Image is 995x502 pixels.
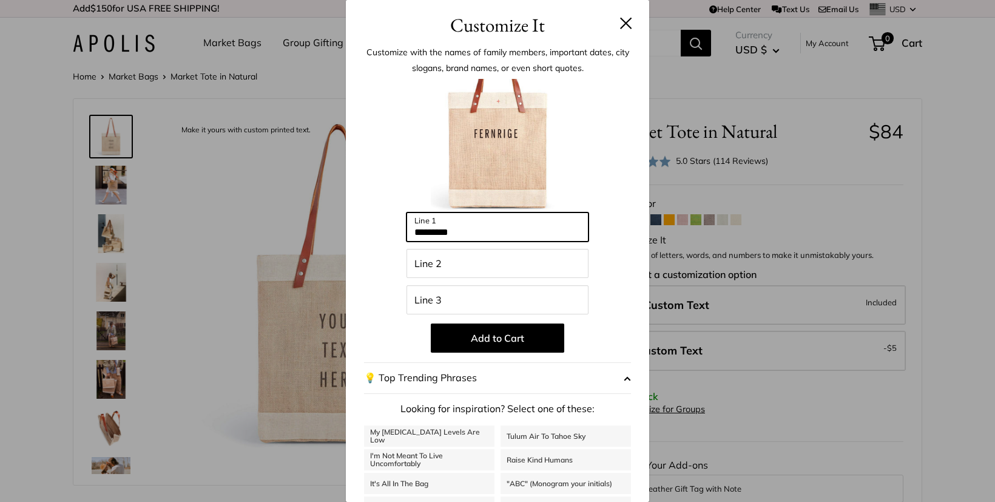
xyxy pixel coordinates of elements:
a: Raise Kind Humans [501,449,631,470]
p: Customize with the names of family members, important dates, city slogans, brand names, or even s... [364,44,631,76]
h3: Customize It [364,11,631,39]
a: It's All In The Bag [364,473,494,494]
button: Add to Cart [431,324,564,353]
button: 💡 Top Trending Phrases [364,362,631,394]
p: Looking for inspiration? Select one of these: [364,400,631,418]
a: "ABC" (Monogram your initials) [501,473,631,494]
a: I'm Not Meant To Live Uncomfortably [364,449,494,470]
a: My [MEDICAL_DATA] Levels Are Low [364,426,494,447]
a: Tulum Air To Tahoe Sky [501,426,631,447]
img: customizer-prod [431,79,564,212]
